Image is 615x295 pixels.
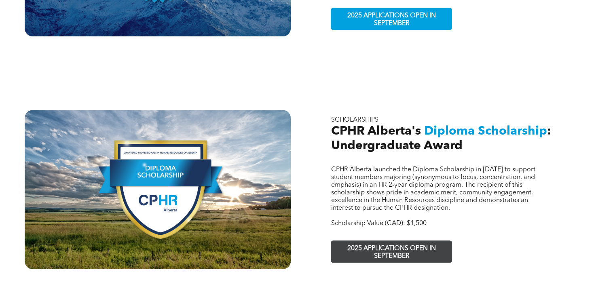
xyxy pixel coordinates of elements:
span: Scholarship Value (CAD): $1,500 [331,220,426,227]
a: 2025 APPLICATIONS OPEN IN SEPTEMBER [331,8,452,30]
span: 2025 APPLICATIONS OPEN IN SEPTEMBER [332,8,450,32]
span: SCHOLARSHIPS [331,117,378,123]
span: 2025 APPLICATIONS OPEN IN SEPTEMBER [332,241,450,264]
span: CPHR Alberta launched the Diploma Scholarship in [DATE] to support student members majoring (syno... [331,166,535,211]
span: CPHR Alberta's [331,125,421,137]
a: 2025 APPLICATIONS OPEN IN SEPTEMBER [331,240,452,263]
span: Diploma Scholarship [424,125,547,137]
